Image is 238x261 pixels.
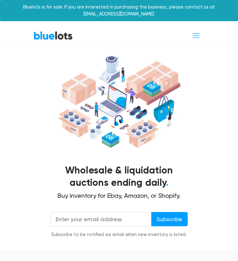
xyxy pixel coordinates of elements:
h1: Wholesale & liquidation auctions ending daily [38,164,200,190]
input: Enter your email address [50,212,152,226]
button: Toggle navigation [188,30,204,41]
span: . [166,177,168,188]
a: BlueLots [34,31,73,40]
img: hero-ee84e7d0318cb26816c560f6b4441b76977f77a177738b4e94f68c95b2b83dbb.png [56,53,182,150]
h2: Buy inventory for Ebay, Amazon, or Shopify. [38,192,200,199]
input: Subscribe [151,212,188,226]
div: Subscribe to be notified via email when new inventory is listed. [50,231,188,238]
